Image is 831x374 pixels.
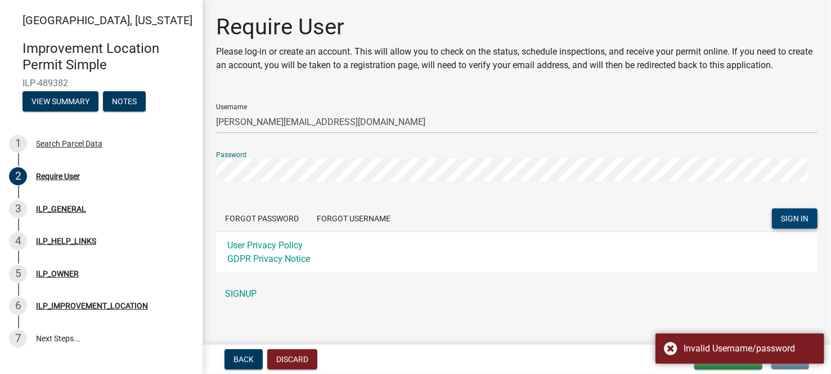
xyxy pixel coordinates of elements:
[36,237,96,245] div: ILP_HELP_LINKS
[9,200,27,218] div: 3
[36,270,79,278] div: ILP_OWNER
[233,355,254,364] span: Back
[684,342,816,355] div: Invalid Username/password
[9,265,27,283] div: 5
[267,349,317,369] button: Discard
[227,240,303,251] a: User Privacy Policy
[23,97,98,106] wm-modal-confirm: Summary
[23,78,180,88] span: ILP-489382
[36,172,80,180] div: Require User
[216,45,817,72] p: Please log-in or create an account. This will allow you to check on the status, schedule inspecti...
[36,205,86,213] div: ILP_GENERAL
[103,97,146,106] wm-modal-confirm: Notes
[9,167,27,185] div: 2
[103,91,146,112] button: Notes
[772,208,817,229] button: SIGN IN
[216,283,817,305] a: SIGNUP
[227,253,310,264] a: GDPR Privacy Notice
[23,14,192,27] span: [GEOGRAPHIC_DATA], [US_STATE]
[308,208,399,229] button: Forgot Username
[36,140,102,148] div: Search Parcel Data
[9,297,27,315] div: 6
[216,208,308,229] button: Forgot Password
[9,135,27,153] div: 1
[781,213,808,222] span: SIGN IN
[9,330,27,348] div: 7
[224,349,263,369] button: Back
[23,41,194,73] h4: Improvement Location Permit Simple
[36,302,148,310] div: ILP_IMPROVEMENT_LOCATION
[216,14,817,41] h1: Require User
[9,232,27,250] div: 4
[23,91,98,112] button: View Summary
